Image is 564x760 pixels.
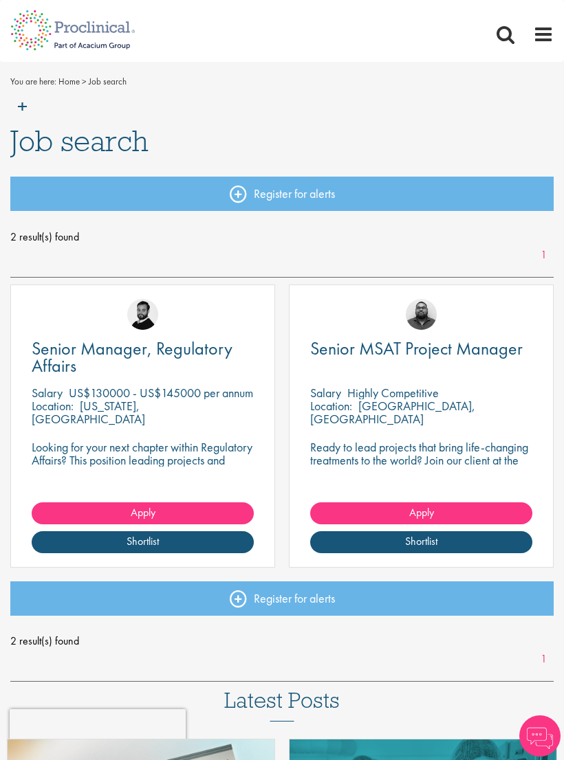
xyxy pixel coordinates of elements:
[310,502,532,524] a: Apply
[347,385,439,401] p: Highly Competitive
[32,531,254,553] a: Shortlist
[10,631,554,651] span: 2 result(s) found
[310,340,532,357] a: Senior MSAT Project Manager
[310,337,523,360] span: Senior MSAT Project Manager
[32,337,232,377] span: Senior Manager, Regulatory Affairs
[406,299,437,330] img: Ashley Bennett
[409,505,434,519] span: Apply
[534,651,554,667] a: 1
[310,398,352,414] span: Location:
[10,227,554,247] span: 2 result(s) found
[127,299,158,330] img: Nick Walker
[10,177,554,211] a: Register for alerts
[310,398,475,427] p: [GEOGRAPHIC_DATA], [GEOGRAPHIC_DATA]
[131,505,155,519] span: Apply
[310,440,532,493] p: Ready to lead projects that bring life-changing treatments to the world? Join our client at the f...
[32,398,74,414] span: Location:
[32,340,254,375] a: Senior Manager, Regulatory Affairs
[69,385,253,401] p: US$130000 - US$145000 per annum
[534,247,554,263] a: 1
[10,122,149,159] span: Job search
[224,689,340,722] h3: Latest Posts
[32,398,145,427] p: [US_STATE], [GEOGRAPHIC_DATA]
[519,715,561,757] img: Chatbot
[32,502,254,524] a: Apply
[32,440,254,493] p: Looking for your next chapter within Regulatory Affairs? This position leading projects and worki...
[310,531,532,553] a: Shortlist
[10,581,554,616] a: Register for alerts
[310,385,341,401] span: Salary
[32,385,63,401] span: Salary
[10,709,186,750] iframe: reCAPTCHA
